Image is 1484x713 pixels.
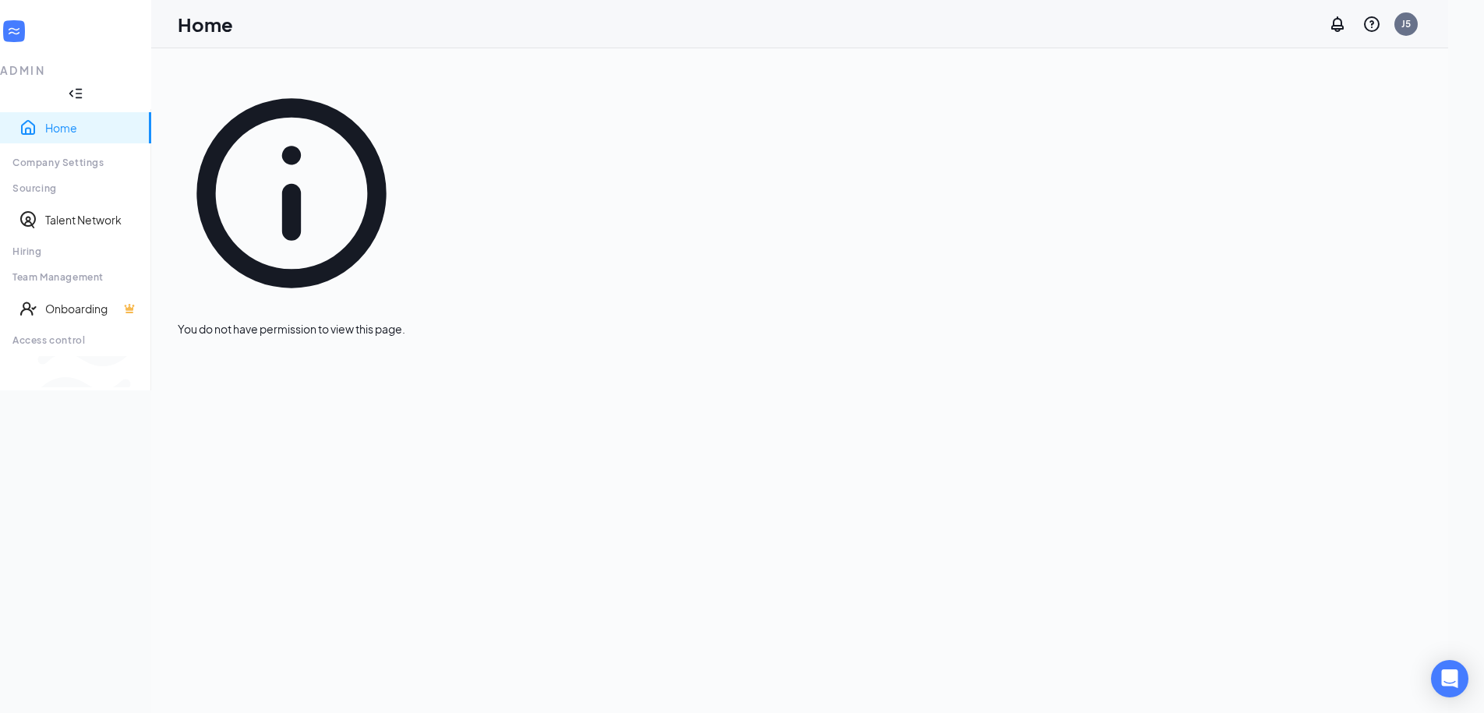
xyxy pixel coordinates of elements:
svg: Collapse [68,86,83,101]
div: Access control [12,334,138,347]
div: Open Intercom Messenger [1431,660,1468,697]
svg: Notifications [1328,15,1347,34]
svg: WorkstreamLogo [6,23,22,39]
a: Home [45,120,139,136]
svg: Info [178,79,405,307]
div: Company Settings [12,156,138,169]
div: Team Management [12,270,138,284]
div: Sourcing [12,182,138,195]
a: OnboardingCrown [45,299,139,318]
a: Talent Network [45,212,139,228]
svg: QuestionInfo [1362,15,1381,34]
h1: Home [178,11,233,37]
div: Hiring [12,245,138,258]
svg: WorkstreamLogo [19,306,150,437]
div: You do not have permission to view this page. [178,319,405,337]
div: J5 [1401,17,1411,30]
